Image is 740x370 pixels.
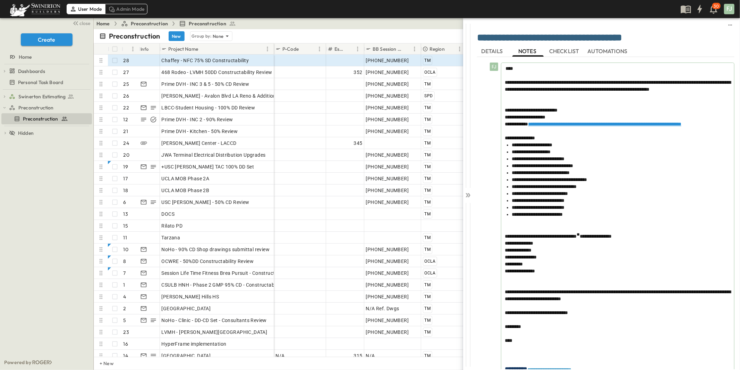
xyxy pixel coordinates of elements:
p: BB Session ID [373,46,401,52]
div: Info [139,43,160,55]
span: [PHONE_NUMBER] [366,69,409,76]
span: Preconstruction [23,115,58,122]
span: Preconstruction [131,20,168,27]
div: test [1,113,92,124]
p: 7 [124,270,126,277]
button: New [169,31,185,41]
p: Estimate Number [334,46,345,52]
p: 10 [124,246,128,253]
span: [PERSON_NAME] Hills HS [162,293,219,300]
button: Sort [125,45,132,53]
p: 2 [124,305,126,312]
p: P-Code [282,46,299,52]
button: Sort [300,45,308,53]
p: 11 [124,234,127,241]
nav: breadcrumbs [96,20,240,27]
button: Menu [129,45,137,53]
p: 30 [714,3,719,9]
span: [PHONE_NUMBER] [366,92,409,99]
div: User Mode [67,4,105,14]
p: 23 [124,329,129,336]
button: Menu [263,45,272,53]
p: 28 [124,57,129,64]
span: [PHONE_NUMBER] [366,270,409,277]
span: [PHONE_NUMBER] [366,116,409,123]
span: Home [19,54,32,60]
div: FJ [724,4,734,14]
p: 26 [124,92,129,99]
div: FJ [490,63,498,71]
span: UCLA MOB Phase 2B [162,187,210,194]
span: Chaffey - NFC 75% SD Constructability [162,57,249,64]
span: [PHONE_NUMBER] [366,81,409,88]
span: [PHONE_NUMBER] [366,151,409,158]
span: 315 [354,352,362,359]
p: 6 [124,199,126,206]
span: [PHONE_NUMBER] [366,199,409,206]
span: [PHONE_NUMBER] [366,246,409,253]
a: Home [96,20,110,27]
button: Menu [354,45,362,53]
span: N/A [276,352,285,359]
span: NoHo - 90% CD Shop drawings submittal review [162,246,270,253]
p: 22 [124,104,129,111]
p: 16 [124,340,128,347]
p: 24 [124,140,129,147]
span: LVMH - [PERSON_NAME][GEOGRAPHIC_DATA] [162,329,267,336]
span: OCWRE - 50%DD Constructability Review [162,258,254,265]
span: [PERSON_NAME] Center - LACCD [162,140,237,147]
p: 18 [124,187,128,194]
div: test [1,102,92,113]
p: 12 [124,116,128,123]
span: HyperFrame implementation [162,340,227,347]
p: 8 [124,258,126,265]
span: [PHONE_NUMBER] [366,293,409,300]
p: Group by: [192,33,212,40]
div: test [1,91,92,102]
button: Menu [315,45,324,53]
span: JWA Terminal Electrical Distribution Upgrades [162,151,266,158]
p: 19 [124,163,128,170]
div: Admin Mode [105,4,148,14]
p: 4 [124,293,126,300]
span: Rilato PD [162,222,183,229]
span: Prime DVH - INC 2 - 90% Review [162,116,233,123]
span: AUTOMATIONS [588,48,629,54]
span: [PHONE_NUMBER] [366,281,409,288]
span: UCLA MOB Phase 2A [162,175,210,182]
span: [PHONE_NUMBER] [366,258,409,265]
div: # [122,43,139,55]
button: Sort [199,45,207,53]
span: [GEOGRAPHIC_DATA] [162,352,211,359]
button: Sort [346,45,354,53]
span: Preconstruction [189,20,226,27]
span: close [80,20,91,27]
div: Info [141,39,149,59]
span: +USC [PERSON_NAME] TAC 100% DD Set [162,163,254,170]
span: [PHONE_NUMBER] [366,128,409,135]
span: N/A Ref. Dwgs [366,305,399,312]
p: None [213,33,224,40]
span: Prime DVH - INC 3 & 5 - 50% CD Review [162,81,249,88]
p: 21 [124,128,128,135]
p: Preconstruction [109,31,160,41]
span: Preconstruction [18,104,54,111]
span: [PHONE_NUMBER] [366,163,409,170]
div: test [1,77,92,88]
span: LBCC-Student Housing - 100% DD Review [162,104,255,111]
span: [PHONE_NUMBER] [366,329,409,336]
p: Project Name [168,46,198,52]
span: [PHONE_NUMBER] [366,187,409,194]
span: NoHo - Clinic - DD-CD Set - Consultants Review [162,317,267,324]
p: 20 [124,151,129,158]
span: Prime DVH - Kitchen - 50% Review [162,128,238,135]
span: [PERSON_NAME] - Avalon Blvd LA Reno & Addition [162,92,276,99]
span: [PHONE_NUMBER] [366,104,409,111]
span: [PHONE_NUMBER] [366,175,409,182]
span: 352 [354,69,362,76]
span: Personal Task Board [18,79,63,86]
span: DETAILS [481,48,504,54]
p: 13 [124,211,128,217]
span: 345 [354,140,362,147]
p: 5 [124,317,126,324]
